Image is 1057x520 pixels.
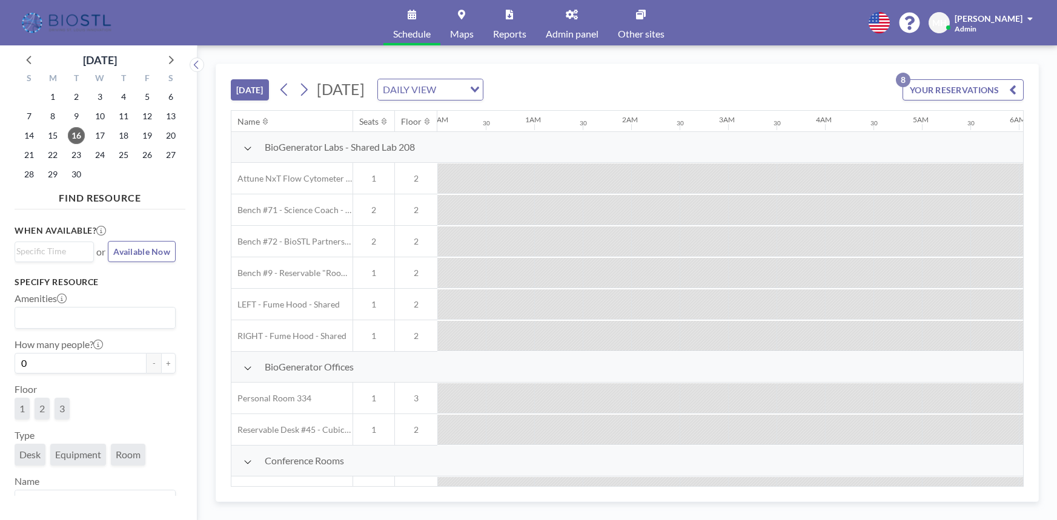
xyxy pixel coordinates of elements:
span: 1 [353,173,394,184]
span: 1 [353,424,394,435]
span: Tuesday, September 9, 2025 [68,108,85,125]
span: Other sites [618,29,664,39]
span: Available Now [113,246,170,257]
div: 5AM [913,115,929,124]
span: Saturday, September 20, 2025 [162,127,179,144]
span: Sunday, September 7, 2025 [21,108,38,125]
span: Tuesday, September 30, 2025 [68,166,85,183]
img: organization-logo [19,11,116,35]
span: Bench #71 - Science Coach - BioSTL Bench [231,205,353,216]
div: 30 [677,119,684,127]
span: Friday, September 26, 2025 [139,146,156,163]
input: Search for option [16,245,87,258]
span: Friday, September 19, 2025 [139,127,156,144]
div: M [41,71,65,87]
div: Floor [401,116,422,127]
button: YOUR RESERVATIONS8 [903,79,1024,100]
input: Search for option [440,82,463,97]
span: Reports [493,29,526,39]
span: Friday, September 5, 2025 [139,88,156,105]
span: Sunday, September 14, 2025 [21,127,38,144]
span: 2 [395,299,437,310]
input: Search for option [16,493,168,508]
span: Personal Room 334 [231,393,311,404]
button: [DATE] [231,79,269,100]
button: - [147,353,161,374]
div: 30 [580,119,587,127]
span: Monday, September 15, 2025 [44,127,61,144]
label: Amenities [15,292,67,304]
div: 30 [967,119,975,127]
span: Saturday, September 6, 2025 [162,88,179,105]
div: Search for option [15,308,175,328]
button: Available Now [108,241,176,262]
span: Tuesday, September 2, 2025 [68,88,85,105]
span: Schedule [393,29,431,39]
span: 1 [353,299,394,310]
div: 30 [774,119,781,127]
label: Type [15,429,35,441]
span: Monday, September 29, 2025 [44,166,61,183]
span: 2 [39,403,45,415]
span: Bench #9 - Reservable "RoomZilla" Bench [231,268,353,278]
div: [DATE] [83,51,117,68]
div: W [88,71,112,87]
span: Monday, September 1, 2025 [44,88,61,105]
span: Wednesday, September 24, 2025 [91,146,108,163]
span: [PERSON_NAME] [955,13,1022,24]
div: 30 [870,119,878,127]
div: 30 [483,119,490,127]
span: Thursday, September 25, 2025 [115,146,132,163]
p: 8 [896,73,910,87]
span: 2 [395,424,437,435]
div: Name [237,116,260,127]
div: F [135,71,159,87]
span: BioGenerator Offices [265,361,354,373]
span: 2 [395,268,437,278]
span: 1 [353,393,394,404]
div: 3AM [719,115,735,124]
span: Monday, September 22, 2025 [44,146,61,163]
span: Bench #72 - BioSTL Partnerships & Apprenticeships Bench [231,236,353,247]
span: 2 [353,236,394,247]
span: Attune NxT Flow Cytometer - Bench #25 [231,173,353,184]
span: Wednesday, September 10, 2025 [91,108,108,125]
span: 2 [353,205,394,216]
label: Name [15,475,39,487]
span: LEFT - Fume Hood - Shared [231,299,340,310]
span: MH [932,18,947,28]
span: Admin panel [546,29,598,39]
div: 6AM [1010,115,1026,124]
span: Tuesday, September 23, 2025 [68,146,85,163]
div: 1AM [525,115,541,124]
input: Search for option [16,310,168,326]
span: Saturday, September 13, 2025 [162,108,179,125]
span: Desk [19,449,41,461]
div: Search for option [15,490,175,511]
div: 2AM [622,115,638,124]
label: How many people? [15,338,103,351]
span: 3 [59,403,65,415]
span: 1 [353,268,394,278]
div: S [18,71,41,87]
span: [DATE] [317,80,365,98]
span: Wednesday, September 3, 2025 [91,88,108,105]
span: Friday, September 12, 2025 [139,108,156,125]
h4: FIND RESOURCE [15,187,185,204]
span: Wednesday, September 17, 2025 [91,127,108,144]
span: Tuesday, September 16, 2025 [68,127,85,144]
span: Room [116,449,141,461]
span: 2 [395,173,437,184]
span: 2 [395,331,437,341]
span: BioGenerator Labs - Shared Lab 208 [265,141,415,153]
span: Sunday, September 21, 2025 [21,146,38,163]
span: 1 [353,331,394,341]
span: Equipment [55,449,101,461]
label: Floor [15,383,37,395]
span: 3 [395,393,437,404]
span: 2 [395,236,437,247]
span: Maps [450,29,474,39]
span: Monday, September 8, 2025 [44,108,61,125]
span: Admin [955,24,976,33]
span: Thursday, September 11, 2025 [115,108,132,125]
